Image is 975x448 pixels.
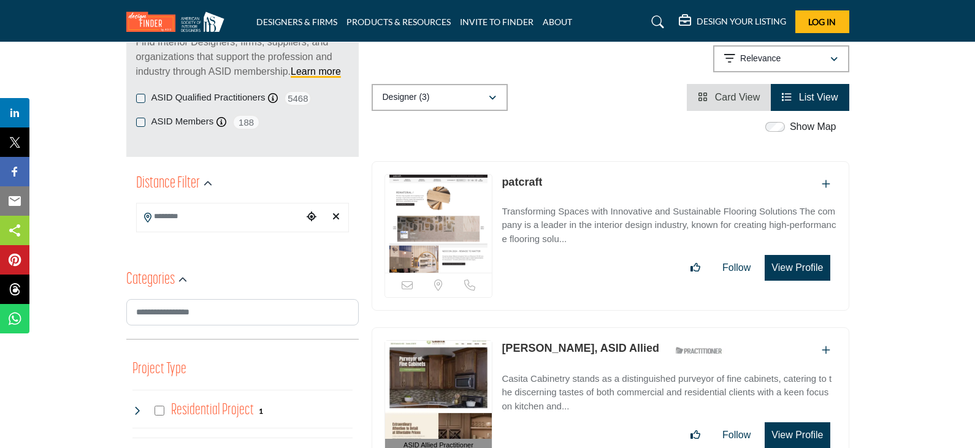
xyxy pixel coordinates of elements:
[790,120,836,134] label: Show Map
[136,118,145,127] input: ASID Members checkbox
[284,91,312,106] span: 5468
[302,204,321,230] div: Choose your current location
[679,15,786,29] div: DESIGN YOUR LISTING
[502,176,542,188] a: patcraft
[697,16,786,27] h5: DESIGN YOUR LISTING
[383,91,430,104] p: Designer (3)
[502,372,836,414] p: Casita Cabinetry stands as a distinguished purveyor of fine cabinets, catering to the discerning ...
[782,92,838,102] a: View List
[714,423,759,447] button: Follow
[346,17,451,27] a: PRODUCTS & RESOURCES
[372,84,508,111] button: Designer (3)
[259,407,263,416] b: 1
[126,269,175,291] h2: Categories
[126,299,359,325] input: Search Category
[155,406,164,416] input: Select Residential Project checkbox
[795,10,849,33] button: Log In
[502,340,659,357] p: Jared Hood, ASID Allied
[502,342,659,354] a: [PERSON_NAME], ASID Allied
[687,84,771,111] li: Card View
[714,256,759,280] button: Follow
[740,53,781,65] p: Relevance
[713,45,849,72] button: Relevance
[291,66,341,77] a: Learn more
[822,179,830,189] a: Add To List
[682,423,708,447] button: Like listing
[327,204,345,230] div: Clear search location
[151,115,214,129] label: ASID Members
[502,205,836,246] p: Transforming Spaces with Innovative and Sustainable Flooring Solutions The company is a leader in...
[822,345,830,355] a: Add To List
[502,174,542,191] p: patcraft
[715,92,760,102] span: Card View
[137,205,302,229] input: Search Location
[799,92,838,102] span: List View
[256,17,337,27] a: DESIGNERS & FIRMS
[502,365,836,414] a: Casita Cabinetry stands as a distinguished purveyor of fine cabinets, catering to the discerning ...
[171,400,254,421] h4: Residential Project: Types of projects range from simple residential renovations to highly comple...
[126,12,231,32] img: Site Logo
[682,256,708,280] button: Like listing
[136,173,200,195] h2: Distance Filter
[385,175,492,273] img: patcraft
[259,405,263,416] div: 1 Results For Residential Project
[765,422,830,448] button: View Profile
[132,358,186,381] button: Project Type
[136,35,349,79] p: Find Interior Designers, firms, suppliers, and organizations that support the profession and indu...
[502,197,836,246] a: Transforming Spaces with Innovative and Sustainable Flooring Solutions The company is a leader in...
[232,115,260,130] span: 188
[808,17,836,27] span: Log In
[698,92,760,102] a: View Card
[543,17,572,27] a: ABOUT
[151,91,266,105] label: ASID Qualified Practitioners
[385,341,492,439] img: Jared Hood, ASID Allied
[671,343,726,359] img: ASID Qualified Practitioners Badge Icon
[460,17,533,27] a: INVITE TO FINDER
[136,94,145,103] input: ASID Qualified Practitioners checkbox
[640,12,672,32] a: Search
[771,84,849,111] li: List View
[765,255,830,281] button: View Profile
